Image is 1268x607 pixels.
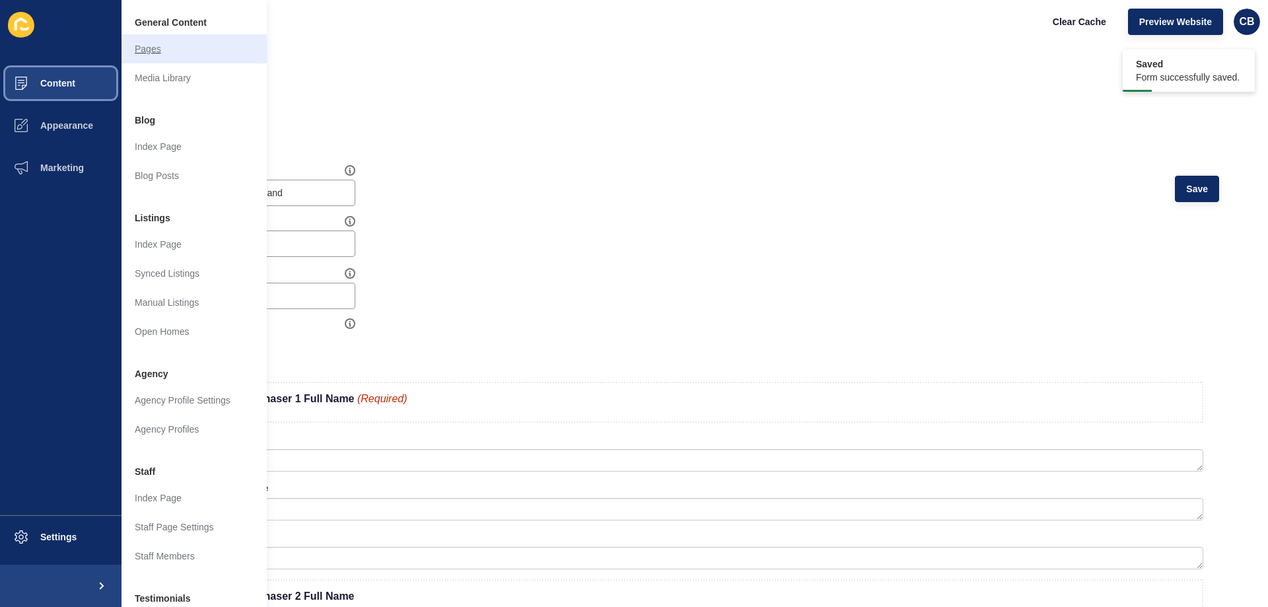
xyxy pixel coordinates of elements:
[122,513,267,542] a: Staff Page Settings
[122,259,267,288] a: Synced Listings
[1175,176,1219,202] button: Save
[240,590,355,602] b: Purchaser 2 Full Name
[1136,71,1240,84] span: Form successfully saved.
[1053,15,1106,28] span: Clear Cache
[1186,182,1208,196] span: Save
[122,483,267,513] a: Index Page
[122,317,267,346] a: Open Homes
[122,230,267,259] a: Index Page
[1139,15,1212,28] span: Preview Website
[135,16,207,29] span: General Content
[122,542,267,571] a: Staff Members
[240,393,355,404] b: Purchaser 1 Full Name
[122,288,267,317] a: Manual Listings
[122,132,267,161] a: Index Page
[122,386,267,415] a: Agency Profile Settings
[1041,9,1117,35] button: Clear Cache
[135,211,170,225] span: Listings
[357,393,407,404] span: (Required)
[135,465,155,478] span: Staff
[135,114,155,127] span: Blog
[122,415,267,444] a: Agency Profiles
[1239,15,1254,28] span: CB
[122,161,267,190] a: Blog Posts
[1128,9,1223,35] button: Preview Website
[135,592,191,605] span: Testimonials
[1136,57,1240,71] span: Saved
[122,63,267,92] a: Media Library
[122,34,267,63] a: Pages
[135,367,168,380] span: Agency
